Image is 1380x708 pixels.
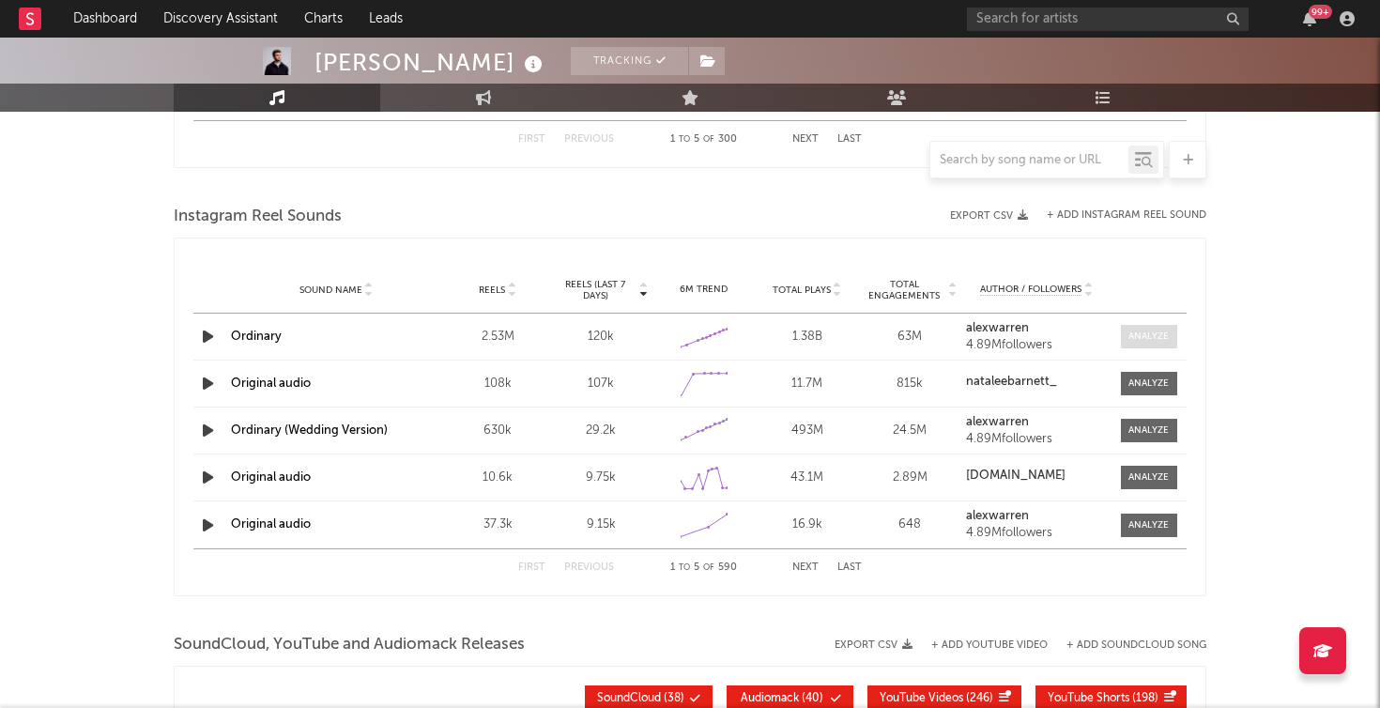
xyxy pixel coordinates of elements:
[451,469,544,487] div: 10.6k
[760,469,854,487] div: 43.1M
[760,422,854,440] div: 493M
[864,516,958,534] div: 648
[966,339,1107,352] div: 4.89M followers
[1048,693,1158,704] span: ( 198 )
[1309,5,1332,19] div: 99 +
[451,328,544,346] div: 2.53M
[966,433,1107,446] div: 4.89M followers
[554,469,648,487] div: 9.75k
[912,640,1048,651] div: + Add YouTube Video
[792,562,819,573] button: Next
[835,639,912,651] button: Export CSV
[657,283,751,297] div: 6M Trend
[703,563,714,572] span: of
[864,279,946,301] span: Total Engagements
[864,469,958,487] div: 2.89M
[231,331,282,343] a: Ordinary
[451,516,544,534] div: 37.3k
[231,424,388,437] a: Ordinary (Wedding Version)
[966,322,1029,334] strong: alexwarren
[231,471,311,484] a: Original audio
[597,693,684,704] span: ( 38 )
[966,416,1029,428] strong: alexwarren
[966,510,1107,523] a: alexwarren
[760,328,854,346] div: 1.38B
[1066,640,1206,651] button: + Add SoundCloud Song
[1028,210,1206,221] div: + Add Instagram Reel Sound
[679,135,690,144] span: to
[966,527,1107,540] div: 4.89M followers
[741,693,799,704] span: Audiomack
[966,376,1057,388] strong: nataleebarnett_
[880,693,963,704] span: YouTube Videos
[679,563,690,572] span: to
[554,375,648,393] div: 107k
[479,285,505,296] span: Reels
[1048,693,1129,704] span: YouTube Shorts
[980,284,1081,296] span: Author / Followers
[231,518,311,531] a: Original audio
[174,206,342,228] span: Instagram Reel Sounds
[966,322,1107,335] a: alexwarren
[554,422,648,440] div: 29.2k
[652,557,755,579] div: 1 5 590
[703,135,714,144] span: of
[837,562,862,573] button: Last
[314,47,547,78] div: [PERSON_NAME]
[966,469,1066,482] strong: [DOMAIN_NAME]
[1048,640,1206,651] button: + Add SoundCloud Song
[864,375,958,393] div: 815k
[571,47,688,75] button: Tracking
[930,153,1128,168] input: Search by song name or URL
[564,562,614,573] button: Previous
[652,129,755,151] div: 1 5 300
[554,328,648,346] div: 120k
[518,134,545,145] button: First
[554,279,636,301] span: Reels (last 7 days)
[554,516,648,534] div: 9.15k
[966,469,1107,483] a: [DOMAIN_NAME]
[966,510,1029,522] strong: alexwarren
[518,562,545,573] button: First
[931,640,1048,651] button: + Add YouTube Video
[966,376,1107,389] a: nataleebarnett_
[174,634,525,656] span: SoundCloud, YouTube and Audiomack Releases
[880,693,993,704] span: ( 246 )
[967,8,1249,31] input: Search for artists
[864,328,958,346] div: 63M
[1303,11,1316,26] button: 99+
[760,375,854,393] div: 11.7M
[1047,210,1206,221] button: + Add Instagram Reel Sound
[597,693,661,704] span: SoundCloud
[773,285,831,296] span: Total Plays
[231,377,311,390] a: Original audio
[564,134,614,145] button: Previous
[837,134,862,145] button: Last
[864,422,958,440] div: 24.5M
[739,693,825,704] span: ( 40 )
[760,516,854,534] div: 16.9k
[451,375,544,393] div: 108k
[451,422,544,440] div: 630k
[966,416,1107,429] a: alexwarren
[299,285,362,296] span: Sound Name
[950,210,1028,222] button: Export CSV
[792,134,819,145] button: Next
